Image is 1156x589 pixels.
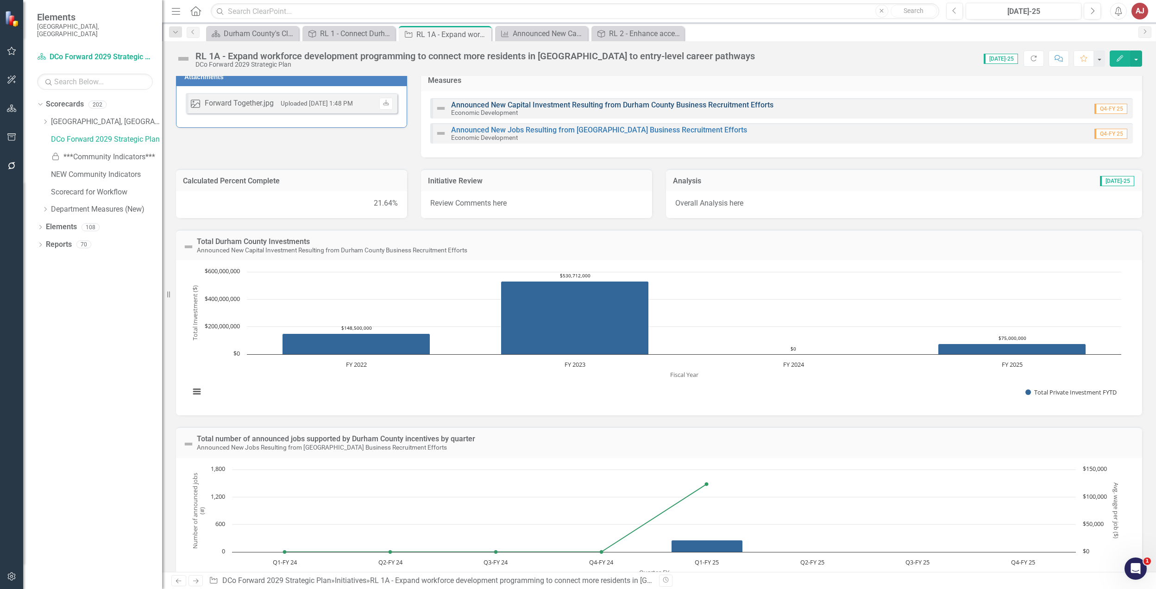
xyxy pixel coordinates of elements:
[183,241,194,252] img: Not Defined
[389,550,392,554] path: Q2-FY 24, 0. Average Wage Per Job.
[51,204,162,215] a: Department Measures (New)
[191,473,206,549] text: Number of announced jobs (#)
[205,98,274,109] div: Forward Together.jpg
[197,444,447,451] small: Announced New Jobs Resulting from [GEOGRAPHIC_DATA] Business Recruitment Efforts
[208,28,296,39] a: Durham County's ClearPoint Site - Performance Management
[800,558,824,566] text: Q2-FY 25
[1131,3,1148,19] button: AJ
[76,241,91,249] div: 70
[37,74,153,90] input: Search Below...
[185,198,398,209] div: 21.64%
[904,7,924,14] span: Search
[209,576,652,586] div: » »
[670,371,699,379] text: Fiscal Year
[46,222,77,232] a: Elements
[1083,547,1089,555] text: $0
[1034,388,1117,396] text: Total Private Investment FYTD
[185,267,1126,406] svg: Interactive chart
[82,223,100,231] div: 108
[1083,464,1107,473] text: $150,000
[600,550,603,554] path: Q4-FY 24, 0. Average Wage Per Job.
[176,51,191,66] img: Not Defined
[195,51,755,61] div: RL 1A - Expand workforce development programming to connect more residents in [GEOGRAPHIC_DATA] t...
[966,3,1081,19] button: [DATE]-25
[565,360,585,369] text: FY 2023
[494,550,498,554] path: Q3-FY 24, 0. Average Wage Per Job.
[705,482,709,486] path: Q1-FY 25, 123,529. Average Wage Per Job.
[211,492,225,501] text: 1,200
[224,28,296,39] div: Durham County's ClearPoint Site - Performance Management
[51,187,162,198] a: Scorecard for Workflow
[513,28,585,39] div: Announced New Capital Investment Resulting from Durham County Business Recruitment Efforts
[430,199,507,207] span: Review Comments here
[205,322,240,330] text: $200,000,000
[594,28,682,39] a: RL 2 - Enhance access to different types of transportation in the region
[190,385,203,398] button: View chart menu, Chart
[183,177,400,185] h3: Calculated Percent Complete
[451,134,518,141] small: Economic Development
[46,99,84,110] a: Scorecards
[673,177,879,185] h3: Analysis
[184,74,402,81] h3: Attachments
[639,568,670,576] text: Quarter-FY
[1100,176,1134,186] span: [DATE]-25
[451,109,518,116] small: Economic Development
[195,61,755,68] div: DCo Forward 2029 Strategic Plan
[335,576,366,585] a: Initiatives
[1112,482,1120,539] text: Avg. wage per job ($)
[672,540,743,552] path: Q1-FY 25, 257. Total Number of Announced Jobs Actual.
[497,28,585,39] a: Announced New Capital Investment Resulting from Durham County Business Recruitment Efforts
[969,6,1078,17] div: [DATE]-25
[891,5,937,18] button: Search
[791,345,796,352] text: $0
[695,558,719,566] text: Q1-FY 25
[51,134,162,145] a: DCo Forward 2029 Strategic Plan
[215,520,225,528] text: 600
[197,246,467,254] small: Announced New Capital Investment Resulting from Durham County Business Recruitment Efforts
[1143,558,1151,565] span: 1
[1083,520,1104,528] text: $50,000
[222,547,225,555] text: 0
[416,29,489,40] div: RL 1A - Expand workforce development programming to connect more residents in [GEOGRAPHIC_DATA] t...
[37,52,153,63] a: DCo Forward 2029 Strategic Plan
[675,198,1133,209] p: Overall Analysis here
[1025,388,1117,396] button: Show Total Private Investment FYTD
[609,28,682,39] div: RL 2 - Enhance access to different types of transportation in the region
[5,10,21,26] img: ClearPoint Strategy
[984,54,1018,64] span: [DATE]-25
[938,344,1086,355] path: FY 2025, 75,000,000. Total Private Investment FYTD.
[589,558,614,566] text: Q4-FY 24
[37,23,153,38] small: [GEOGRAPHIC_DATA], [GEOGRAPHIC_DATA]
[191,286,199,341] text: Total Investment ($)
[205,294,240,303] text: $400,000,000
[183,439,194,450] img: Not Defined
[1094,104,1127,114] span: Q4-FY 25
[197,237,310,246] a: Total Durham County Investments
[451,100,773,109] a: Announced New Capital Investment Resulting from Durham County Business Recruitment Efforts
[341,325,372,331] text: $148,500,000
[233,349,240,357] text: $0
[1002,360,1023,369] text: FY 2025
[88,100,107,108] div: 202
[305,28,393,39] a: RL 1 - Connect Durham residents to good jobs and economic opportunities
[222,576,331,585] a: DCo Forward 2029 Strategic Plan
[435,128,446,139] img: Not Defined
[1083,492,1107,501] text: $100,000
[205,267,240,275] text: $600,000,000
[451,125,747,134] a: Announced New Jobs Resulting from [GEOGRAPHIC_DATA] Business Recruitment Efforts
[185,267,1133,406] div: Chart. Highcharts interactive chart.
[783,360,804,369] text: FY 2024
[346,360,367,369] text: FY 2022
[370,576,809,585] div: RL 1A - Expand workforce development programming to connect more residents in [GEOGRAPHIC_DATA] t...
[999,335,1026,341] text: $75,000,000
[211,464,225,473] text: 1,800
[560,272,591,279] text: $530,712,000
[281,100,353,107] small: Uploaded [DATE] 1:48 PM
[46,239,72,250] a: Reports
[37,12,153,23] span: Elements
[197,434,475,443] a: Total number of announced jobs supported by Durham County incentives by quarter
[283,550,287,554] path: Q1-FY 24, 0. Average Wage Per Job.
[435,103,446,114] img: Not Defined
[428,76,1135,85] h3: Measures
